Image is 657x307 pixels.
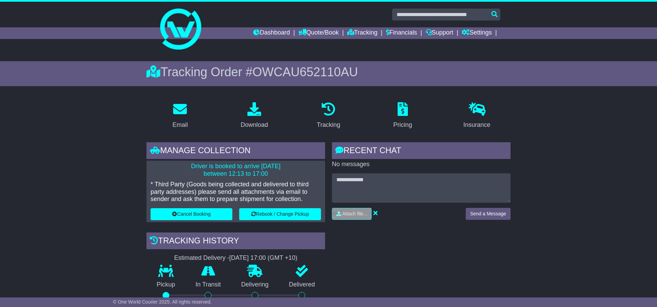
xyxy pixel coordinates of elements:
[463,120,490,130] div: Insurance
[229,254,297,262] div: [DATE] 17:00 (GMT +10)
[113,299,212,305] span: © One World Courier 2025. All rights reserved.
[466,208,511,220] button: Send a Message
[239,208,321,220] button: Rebook / Change Pickup
[151,208,232,220] button: Cancel Booking
[151,163,321,177] p: Driver is booked to arrive [DATE] between 12:13 to 17:00
[426,27,453,39] a: Support
[172,120,188,130] div: Email
[389,100,416,132] a: Pricing
[146,281,185,289] p: Pickup
[332,142,511,161] div: RECENT CHAT
[317,120,340,130] div: Tracking
[393,120,412,130] div: Pricing
[185,281,231,289] p: In Transit
[253,27,290,39] a: Dashboard
[231,281,279,289] p: Delivering
[298,27,339,39] a: Quote/Book
[459,100,495,132] a: Insurance
[236,100,272,132] a: Download
[146,142,325,161] div: Manage collection
[151,181,321,203] p: * Third Party (Goods being collected and delivered to third party addresses) please send all atta...
[462,27,492,39] a: Settings
[279,281,325,289] p: Delivered
[241,120,268,130] div: Download
[312,100,345,132] a: Tracking
[347,27,377,39] a: Tracking
[146,65,511,79] div: Tracking Order #
[146,232,325,251] div: Tracking history
[386,27,417,39] a: Financials
[168,100,192,132] a: Email
[146,254,325,262] div: Estimated Delivery -
[332,161,511,168] p: No messages
[253,65,358,79] span: OWCAU652110AU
